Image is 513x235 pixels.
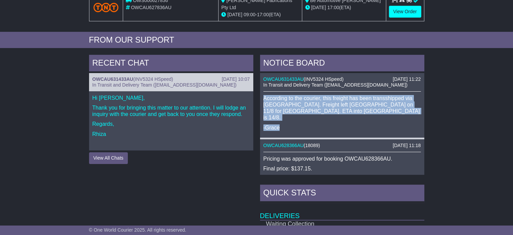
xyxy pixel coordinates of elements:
img: TNT_Domestic.png [93,3,119,12]
a: View Order [389,6,421,18]
span: 18089 [305,143,318,148]
div: ( ) [263,76,421,82]
div: [DATE] 10:07 [222,76,250,82]
a: OWCAU631433AU [263,76,304,82]
div: (ETA) [305,4,383,11]
span: 09:00 [244,12,255,17]
div: FROM OUR SUPPORT [89,35,424,45]
span: INV5324 HSpeed [305,76,342,82]
div: RECENT CHAT [89,55,253,73]
button: View All Chats [89,152,128,164]
span: INV5324 HSpeed [135,76,172,82]
span: OWCAU627836AU [131,5,171,10]
span: [DATE] [227,12,242,17]
span: In Transit and Delivery Team ([EMAIL_ADDRESS][DOMAIN_NAME]) [92,82,237,88]
div: Quick Stats [260,185,424,203]
p: According to the courier, this freight has been transshipped via [GEOGRAPHIC_DATA]. Freight left ... [263,95,421,121]
p: -Grace [263,124,421,131]
div: [DATE] 11:18 [393,143,421,148]
p: Pricing was approved for booking OWCAU628366AU. [263,156,421,162]
div: [DATE] 11:22 [393,76,421,82]
span: [DATE] [311,5,326,10]
div: NOTICE BOARD [260,55,424,73]
p: Rhiza [92,131,250,137]
span: © One World Courier 2025. All rights reserved. [89,227,187,233]
span: 17:00 [327,5,339,10]
a: OWCAU628366AU [263,143,304,148]
div: ( ) [263,143,421,148]
a: OWCAU631433AU [92,76,133,82]
div: ( ) [92,76,250,82]
p: Final price: $137.15. [263,165,421,172]
div: - (ETA) [221,11,299,18]
span: In Transit and Delivery Team ([EMAIL_ADDRESS][DOMAIN_NAME]) [263,82,408,88]
p: Hi [PERSON_NAME], [92,95,250,101]
p: Thank you for bringing this matter to our attention. I will lodge an inquiry with the courier and... [92,104,250,117]
td: Waiting Collection [260,220,364,228]
td: Deliveries [260,203,424,220]
span: 17:00 [257,12,269,17]
p: Regards, [92,121,250,127]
